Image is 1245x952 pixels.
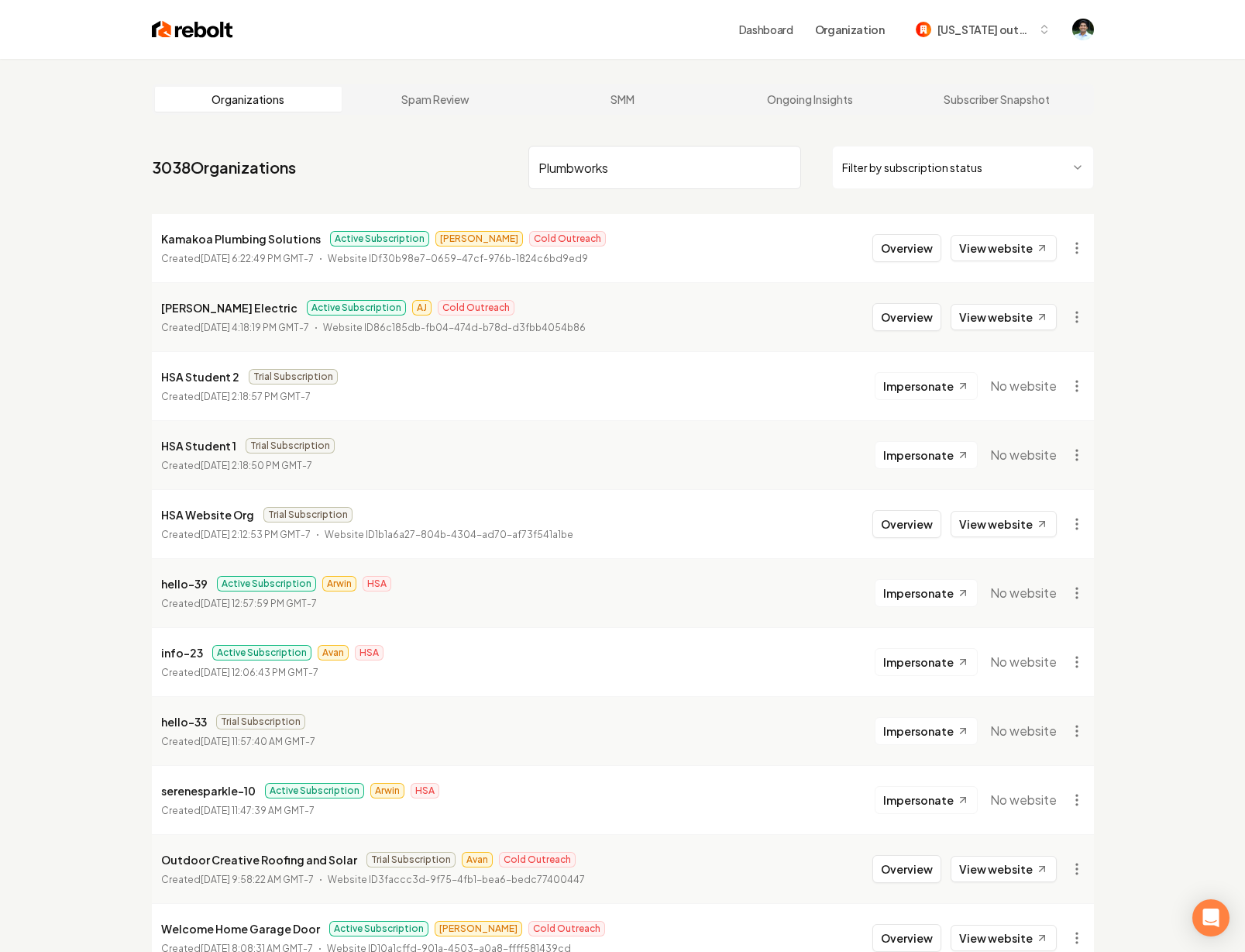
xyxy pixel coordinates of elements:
span: HSA [411,783,439,799]
span: Active Subscription [212,645,311,661]
button: Impersonate [875,717,978,745]
span: No website [990,584,1057,602]
img: Rebolt Logo [152,19,233,40]
span: Cold Outreach [529,231,606,247]
span: Active Subscription [307,300,406,316]
p: Created [161,803,315,819]
a: Spam Review [342,87,529,112]
span: HSA [355,645,383,661]
p: Website ID 3faccc3d-9f75-4fb1-bea6-bedc77400447 [328,872,585,888]
span: Trial Subscription [246,438,335,454]
time: [DATE] 12:57:59 PM GMT-7 [201,598,317,609]
button: Overview [872,855,941,883]
button: Overview [872,924,941,952]
span: No website [990,377,1057,395]
p: Website ID 1b1a6a27-804b-4304-ad70-af73f541a1be [325,527,573,543]
span: Impersonate [883,585,954,601]
a: Organizations [155,87,342,112]
button: Impersonate [875,786,978,814]
a: SMM [529,87,717,112]
span: No website [990,653,1057,671]
p: Created [161,596,317,612]
a: View website [951,304,1057,330]
p: [PERSON_NAME] Electric [161,298,297,317]
span: No website [990,722,1057,740]
time: [DATE] 6:22:49 PM GMT-7 [201,253,314,264]
button: Overview [872,510,941,538]
a: View website [951,925,1057,951]
span: Trial Subscription [216,714,305,730]
span: Avan [462,852,493,867]
p: Created [161,872,314,888]
span: Cold Outreach [438,300,514,316]
span: [US_STATE] outdoor life [937,22,1032,38]
time: [DATE] 9:58:22 AM GMT-7 [201,874,314,885]
a: Ongoing Insights [716,87,903,112]
span: Cold Outreach [499,852,576,867]
a: Dashboard [739,22,793,37]
p: info-23 [161,643,203,662]
p: Created [161,389,311,405]
a: View website [951,235,1057,261]
time: [DATE] 4:18:19 PM GMT-7 [201,322,309,333]
time: [DATE] 11:47:39 AM GMT-7 [201,805,315,816]
button: Organization [806,16,894,43]
a: View website [951,511,1057,537]
button: Impersonate [875,579,978,607]
p: HSA Student 2 [161,367,239,386]
p: Website ID 86c185db-fb04-474d-b78d-d3fbb4054b86 [323,320,586,336]
button: Impersonate [875,441,978,469]
button: Impersonate [875,648,978,676]
span: Active Subscription [265,783,364,799]
span: Avan [318,645,349,661]
a: View website [951,856,1057,882]
span: Impersonate [883,447,954,463]
p: Created [161,734,315,750]
span: Trial Subscription [249,369,338,385]
span: AJ [412,300,432,316]
p: Website ID f30b98e7-0659-47cf-976b-1824c6bd9ed9 [328,251,588,267]
span: Arwin [322,576,356,592]
button: Open user button [1072,19,1094,40]
p: Outdoor Creative Roofing and Solar [161,850,357,869]
time: [DATE] 2:18:50 PM GMT-7 [201,460,312,471]
img: Arwin Rahmatpanah [1072,19,1094,40]
span: Cold Outreach [528,921,605,936]
span: Impersonate [883,654,954,670]
button: Impersonate [875,372,978,400]
p: hello-39 [161,574,208,593]
p: Created [161,527,311,543]
a: 3038Organizations [152,157,296,178]
p: serenesparkle-10 [161,781,256,800]
p: HSA Website Org [161,505,254,524]
p: Created [161,458,312,474]
time: [DATE] 11:57:40 AM GMT-7 [201,736,315,747]
img: Colorado outdoor life [916,22,931,37]
p: HSA Student 1 [161,436,236,455]
span: Impersonate [883,723,954,739]
p: Created [161,320,309,336]
span: Trial Subscription [366,852,456,867]
time: [DATE] 12:06:43 PM GMT-7 [201,667,318,678]
span: Active Subscription [330,231,429,247]
p: Welcome Home Garage Door [161,919,320,938]
p: Created [161,251,314,267]
span: [PERSON_NAME] [435,231,523,247]
a: Subscriber Snapshot [903,87,1091,112]
span: Impersonate [883,378,954,394]
div: Open Intercom Messenger [1192,899,1230,936]
span: No website [990,446,1057,464]
span: Arwin [370,783,404,799]
span: Impersonate [883,792,954,808]
p: Kamakoa Plumbing Solutions [161,229,321,248]
p: hello-33 [161,712,207,731]
span: No website [990,791,1057,809]
time: [DATE] 2:18:57 PM GMT-7 [201,391,311,402]
span: Trial Subscription [263,507,353,523]
span: [PERSON_NAME] [435,921,522,936]
time: [DATE] 2:12:53 PM GMT-7 [201,529,311,540]
p: Created [161,665,318,681]
input: Search by name or ID [528,146,801,189]
span: Active Subscription [329,921,428,936]
span: HSA [363,576,391,592]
